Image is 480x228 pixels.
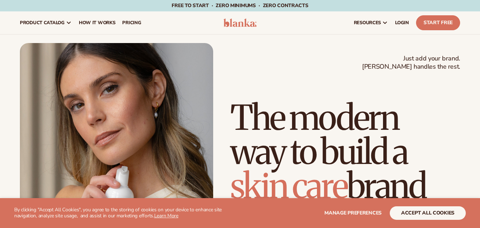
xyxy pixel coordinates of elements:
[230,165,347,207] span: skin care
[79,20,115,26] span: How It Works
[416,15,460,30] a: Start Free
[223,18,257,27] img: logo
[20,20,65,26] span: product catalog
[324,206,382,220] button: Manage preferences
[392,11,412,34] a: LOGIN
[75,11,119,34] a: How It Works
[230,101,460,203] h1: The modern way to build a brand
[122,20,141,26] span: pricing
[354,20,381,26] span: resources
[395,20,409,26] span: LOGIN
[154,212,178,219] a: Learn More
[16,11,75,34] a: product catalog
[350,11,392,34] a: resources
[390,206,466,220] button: accept all cookies
[14,207,237,219] p: By clicking "Accept All Cookies", you agree to the storing of cookies on your device to enhance s...
[324,210,382,216] span: Manage preferences
[362,54,460,71] span: Just add your brand. [PERSON_NAME] handles the rest.
[119,11,145,34] a: pricing
[172,2,308,9] span: Free to start · ZERO minimums · ZERO contracts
